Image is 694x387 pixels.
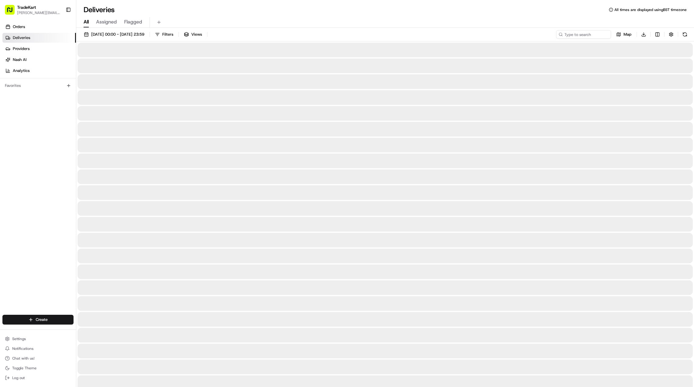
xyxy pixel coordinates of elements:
[614,7,687,12] span: All times are displayed using BST timezone
[2,315,74,325] button: Create
[124,18,142,26] span: Flagged
[12,336,26,341] span: Settings
[17,4,36,10] button: TradeKart
[624,32,631,37] span: Map
[2,55,76,65] a: Nash AI
[2,22,76,32] a: Orders
[2,66,76,76] a: Analytics
[36,317,48,322] span: Create
[12,346,34,351] span: Notifications
[613,30,634,39] button: Map
[2,2,63,17] button: TradeKart[PERSON_NAME][EMAIL_ADDRESS][PERSON_NAME][DOMAIN_NAME]
[13,57,27,62] span: Nash AI
[84,5,115,15] h1: Deliveries
[13,35,30,41] span: Deliveries
[152,30,176,39] button: Filters
[2,33,76,43] a: Deliveries
[2,81,74,91] div: Favorites
[81,30,147,39] button: [DATE] 00:00 - [DATE] 23:59
[2,374,74,382] button: Log out
[84,18,89,26] span: All
[2,364,74,372] button: Toggle Theme
[556,30,611,39] input: Type to search
[13,24,25,30] span: Orders
[12,356,34,361] span: Chat with us!
[91,32,144,37] span: [DATE] 00:00 - [DATE] 23:59
[13,68,30,73] span: Analytics
[12,366,37,371] span: Toggle Theme
[2,335,74,343] button: Settings
[17,10,61,15] button: [PERSON_NAME][EMAIL_ADDRESS][PERSON_NAME][DOMAIN_NAME]
[162,32,173,37] span: Filters
[2,344,74,353] button: Notifications
[2,354,74,363] button: Chat with us!
[181,30,205,39] button: Views
[191,32,202,37] span: Views
[12,375,25,380] span: Log out
[681,30,689,39] button: Refresh
[96,18,117,26] span: Assigned
[13,46,30,51] span: Providers
[2,44,76,54] a: Providers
